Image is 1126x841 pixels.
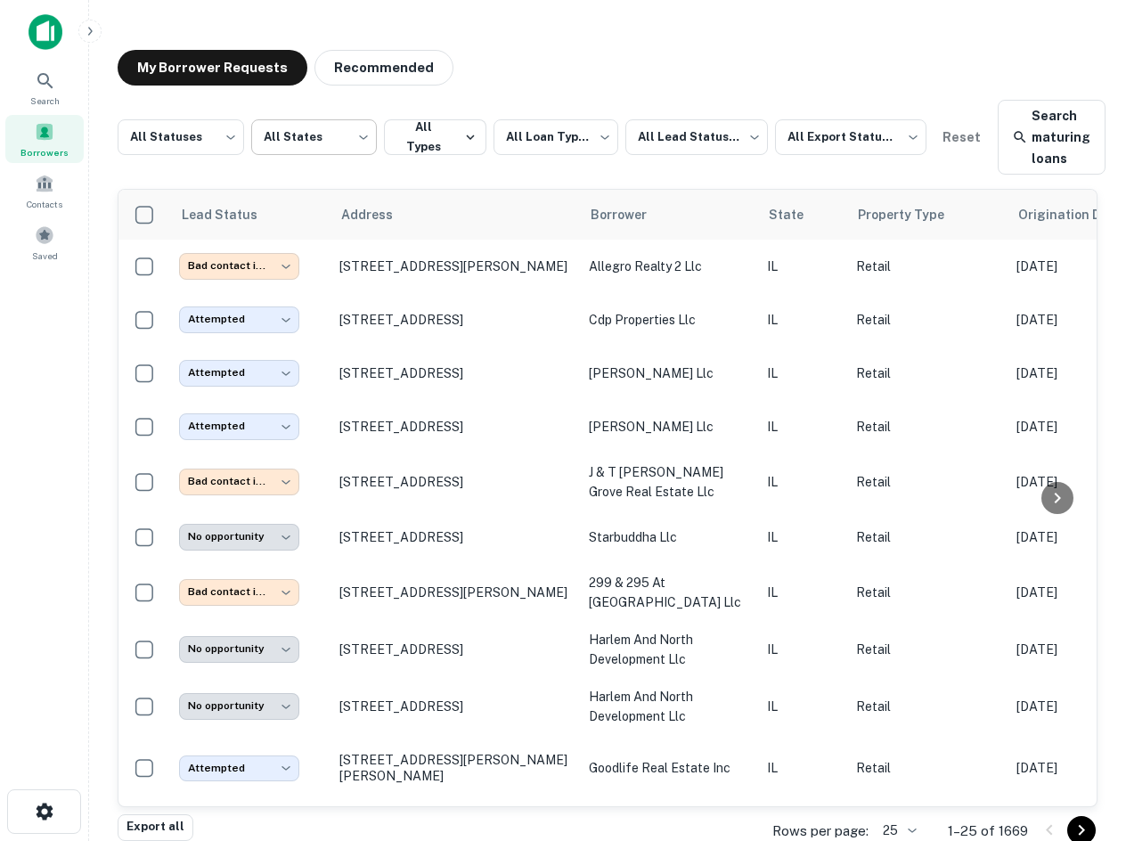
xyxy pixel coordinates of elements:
p: Retail [856,363,999,383]
p: j & t [PERSON_NAME] grove real estate llc [589,462,749,502]
p: [PERSON_NAME] llc [589,363,749,383]
span: Address [341,204,416,225]
div: All Loan Types [494,114,618,160]
p: Retail [856,697,999,716]
p: Retail [856,583,999,602]
p: [PERSON_NAME] llc [589,417,749,437]
th: Address [330,190,580,240]
p: harlem and north development llc [589,630,749,669]
p: IL [767,417,838,437]
span: Saved [32,249,58,263]
p: starbuddha llc [589,527,749,547]
div: No opportunity [179,636,299,662]
p: IL [767,758,838,778]
span: Lead Status [181,204,281,225]
p: [STREET_ADDRESS][PERSON_NAME][PERSON_NAME] [339,752,571,784]
th: Borrower [580,190,758,240]
div: All States [251,114,378,160]
p: IL [767,363,838,383]
p: IL [767,640,838,659]
button: My Borrower Requests [118,50,307,86]
button: Reset [934,119,991,155]
p: Retail [856,527,999,547]
p: [STREET_ADDRESS] [339,312,571,328]
div: No opportunity [179,524,299,550]
div: No opportunity [179,693,299,719]
p: Retail [856,758,999,778]
div: Bad contact info [179,579,299,605]
th: Property Type [847,190,1008,240]
span: Borrower [591,204,670,225]
div: Attempted [179,306,299,332]
p: [STREET_ADDRESS] [339,365,571,381]
span: Search [30,94,60,108]
img: capitalize-icon.png [29,14,62,50]
button: Export all [118,814,193,841]
a: Borrowers [5,115,84,163]
div: Bad contact info [179,469,299,494]
p: [STREET_ADDRESS] [339,474,571,490]
div: Attempted [179,755,299,781]
span: Property Type [858,204,967,225]
iframe: Chat Widget [1037,698,1126,784]
p: Retail [856,257,999,276]
div: All Statuses [118,114,244,160]
p: IL [767,257,838,276]
a: Search [5,63,84,111]
p: [STREET_ADDRESS] [339,419,571,435]
button: All Types [384,119,486,155]
div: All Export Statuses [775,114,926,160]
p: [STREET_ADDRESS][PERSON_NAME] [339,258,571,274]
p: IL [767,310,838,330]
button: Recommended [314,50,453,86]
p: [STREET_ADDRESS] [339,641,571,657]
span: State [769,204,827,225]
a: Search maturing loans [998,100,1106,175]
a: Contacts [5,167,84,215]
p: [STREET_ADDRESS] [339,529,571,545]
p: Retail [856,472,999,492]
p: IL [767,583,838,602]
p: allegro realty 2 llc [589,257,749,276]
p: harlem and north development llc [589,687,749,726]
span: Borrowers [20,145,69,159]
p: 299 & 295 at [GEOGRAPHIC_DATA] llc [589,573,749,612]
p: Retail [856,417,999,437]
th: State [758,190,847,240]
div: Attempted [179,360,299,386]
p: Retail [856,310,999,330]
div: Attempted [179,413,299,439]
p: IL [767,697,838,716]
p: [STREET_ADDRESS][PERSON_NAME] [339,584,571,600]
p: IL [767,472,838,492]
p: [STREET_ADDRESS] [339,698,571,714]
p: cdp properties llc [589,310,749,330]
p: Retail [856,640,999,659]
span: Contacts [27,197,62,211]
div: All Lead Statuses [625,114,768,160]
div: Bad contact info [179,253,299,279]
p: goodlife real estate inc [589,758,749,778]
th: Lead Status [170,190,330,240]
a: Saved [5,218,84,266]
p: IL [767,527,838,547]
